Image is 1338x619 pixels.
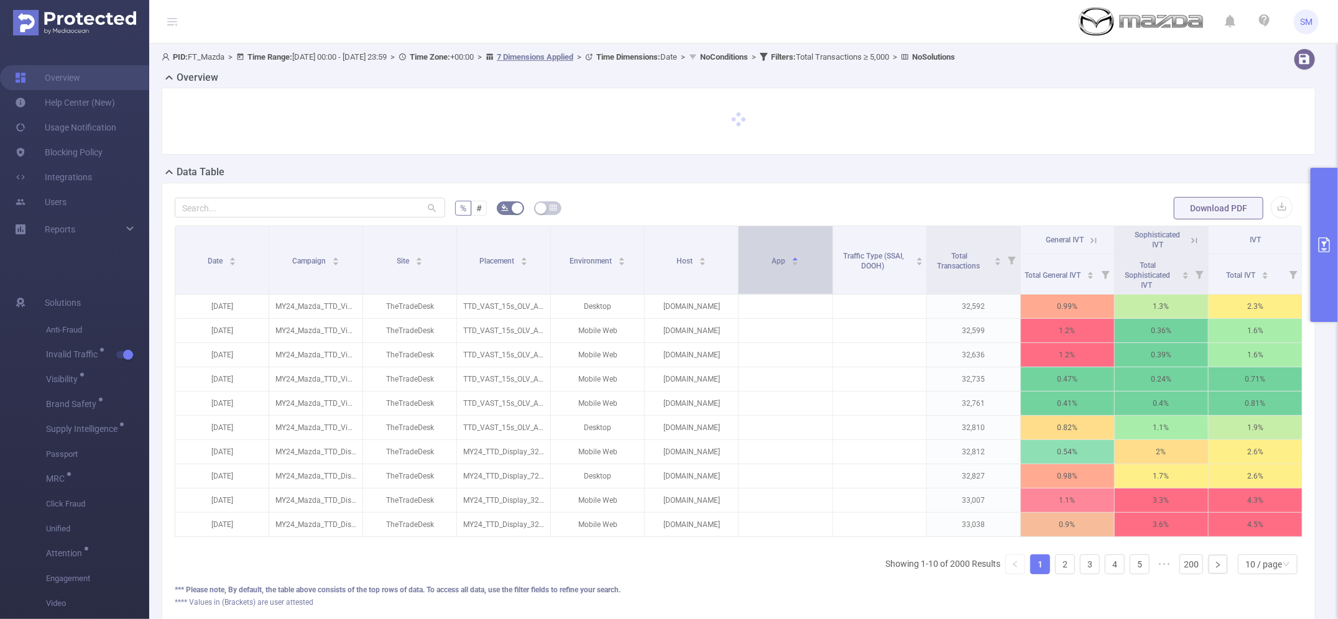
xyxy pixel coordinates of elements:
[162,52,955,62] span: FT_Mazda [DATE] 00:00 - [DATE] 23:59 +00:00
[1209,343,1302,367] p: 1.6%
[1056,555,1074,574] a: 2
[1081,555,1099,574] a: 3
[1003,226,1020,294] i: Filter menu
[15,165,92,190] a: Integrations
[1115,464,1208,488] p: 1.7%
[457,513,550,536] p: MY24_TTD_Display_320x50_AdGroup [8290435]
[1030,554,1050,574] li: 1
[1209,513,1302,536] p: 4.5%
[1209,319,1302,342] p: 1.6%
[457,295,550,318] p: TTD_VAST_15s_OLV_AdGroup [8141800]
[645,464,738,488] p: [DOMAIN_NAME]
[916,255,923,259] i: icon: caret-up
[1115,295,1208,318] p: 1.3%
[1021,392,1114,415] p: 0.41%
[1031,555,1050,574] a: 1
[619,255,625,259] i: icon: caret-up
[927,367,1020,391] p: 32,735
[415,255,423,263] div: Sort
[269,416,362,439] p: MY24_Mazda_TTD_Video_Offers [231124]
[363,392,456,415] p: TheTradeDesk
[1135,231,1180,249] span: Sophisticated IVT
[994,255,1001,259] i: icon: caret-up
[1130,554,1150,574] li: 5
[1115,416,1208,439] p: 1.1%
[618,255,625,263] div: Sort
[1087,270,1094,277] div: Sort
[1115,488,1208,512] p: 3.3%
[457,440,550,464] p: MY24_TTD_Display_320x50_AdGroup [8290435]
[521,255,528,259] i: icon: caret-up
[792,260,799,264] i: icon: caret-down
[13,10,136,35] img: Protected Media
[1087,270,1094,273] i: icon: caret-up
[363,416,456,439] p: TheTradeDesk
[1115,513,1208,536] p: 3.6%
[1285,254,1302,294] i: Filter menu
[1250,236,1261,244] span: IVT
[363,295,456,318] p: TheTradeDesk
[175,295,269,318] p: [DATE]
[208,257,224,265] span: Date
[46,516,149,541] span: Unified
[363,367,456,391] p: TheTradeDesk
[645,440,738,464] p: [DOMAIN_NAME]
[619,260,625,264] i: icon: caret-down
[175,513,269,536] p: [DATE]
[175,343,269,367] p: [DATE]
[333,260,339,264] i: icon: caret-down
[927,464,1020,488] p: 32,827
[699,255,706,263] div: Sort
[46,375,82,383] span: Visibility
[551,367,644,391] p: Mobile Web
[1055,554,1075,574] li: 2
[700,52,748,62] b: No Conditions
[15,65,80,90] a: Overview
[1115,440,1208,464] p: 2%
[269,319,362,342] p: MY24_Mazda_TTD_Video_Offers [231124]
[497,52,573,62] u: 7 Dimensions Applied
[46,474,69,483] span: MRC
[1115,367,1208,391] p: 0.24%
[1115,343,1208,367] p: 0.39%
[363,343,456,367] p: TheTradeDesk
[927,319,1020,342] p: 32,599
[1300,9,1313,34] span: SM
[1208,554,1228,574] li: Next Page
[1021,416,1114,439] p: 0.82%
[889,52,901,62] span: >
[46,591,149,616] span: Video
[551,464,644,488] p: Desktop
[1021,488,1114,512] p: 1.1%
[269,464,362,488] p: MY24_Mazda_TTD_Display_Offers [235828]
[177,165,224,180] h2: Data Table
[1005,554,1025,574] li: Previous Page
[645,416,738,439] p: [DOMAIN_NAME]
[1182,270,1189,277] div: Sort
[521,260,528,264] i: icon: caret-down
[927,295,1020,318] p: 32,592
[645,343,738,367] p: [DOMAIN_NAME]
[269,513,362,536] p: MY24_Mazda_TTD_Display_Offers [235828]
[1214,561,1222,569] i: icon: right
[1283,561,1290,569] i: icon: down
[699,255,706,259] i: icon: caret-up
[457,392,550,415] p: TTD_VAST_15s_OLV_AdGroup [8141800]
[175,584,1303,595] div: *** Please note, By default, the table above consists of the top rows of data. To access all data...
[175,319,269,342] p: [DATE]
[46,442,149,467] span: Passport
[457,343,550,367] p: TTD_VAST_15s_OLV_AdGroup [8141800]
[410,52,450,62] b: Time Zone:
[175,464,269,488] p: [DATE]
[748,52,760,62] span: >
[1191,254,1208,294] i: Filter menu
[479,257,516,265] span: Placement
[699,260,706,264] i: icon: caret-down
[46,566,149,591] span: Engagement
[1209,488,1302,512] p: 4.3%
[162,53,173,61] i: icon: user
[551,513,644,536] p: Mobile Web
[596,52,660,62] b: Time Dimensions :
[416,260,423,264] i: icon: caret-down
[645,367,738,391] p: [DOMAIN_NAME]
